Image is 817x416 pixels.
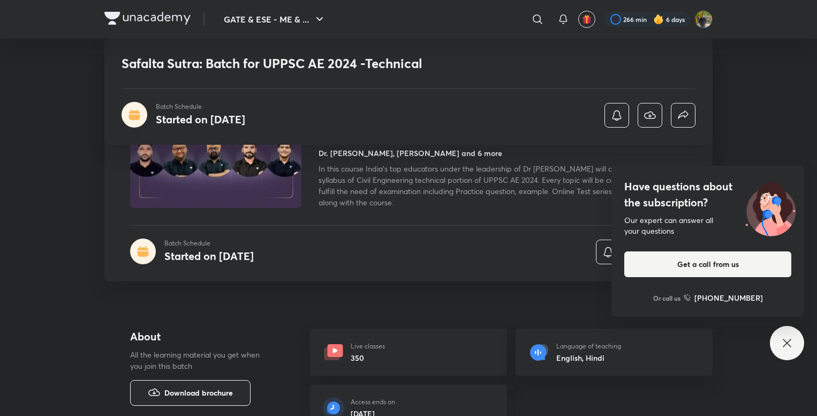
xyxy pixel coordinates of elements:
[582,14,592,24] img: avatar
[130,349,268,372] p: All the learning material you get when you join this batch
[130,329,276,345] h4: About
[156,102,245,112] p: Batch Schedule
[578,11,595,28] button: avatar
[737,179,804,236] img: ttu_illustration_new.svg
[319,147,502,159] h4: Dr. [PERSON_NAME], [PERSON_NAME] and 6 more
[351,397,395,407] p: Access ends on
[653,14,664,25] img: streak
[624,251,791,277] button: Get a call from us
[130,380,251,406] button: Download brochure
[128,110,303,209] img: Thumbnail
[653,293,680,303] p: Or call us
[122,56,541,71] h1: Safalta Sutra: Batch for UPPSC AE 2024 -Technical
[164,239,254,248] p: Batch Schedule
[624,215,791,236] div: Our expert can answer all your questions
[104,12,191,25] img: Company Logo
[624,179,791,211] h4: Have questions about the subscription?
[694,10,713,28] img: shubham rawat
[217,9,332,30] button: GATE & ESE - ME & ...
[156,112,245,127] h4: Started on [DATE]
[104,12,191,27] a: Company Logo
[351,341,385,351] p: Live classes
[164,387,233,399] span: Download brochure
[164,249,254,263] h4: Started on [DATE]
[694,292,763,303] h6: [PHONE_NUMBER]
[319,164,685,207] span: In this course India's top educators under the leadership of Dr [PERSON_NAME] will cover the enti...
[556,352,621,363] h6: English, Hindi
[351,352,385,363] h6: 350
[556,341,621,351] p: Language of teaching
[684,292,763,303] a: [PHONE_NUMBER]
